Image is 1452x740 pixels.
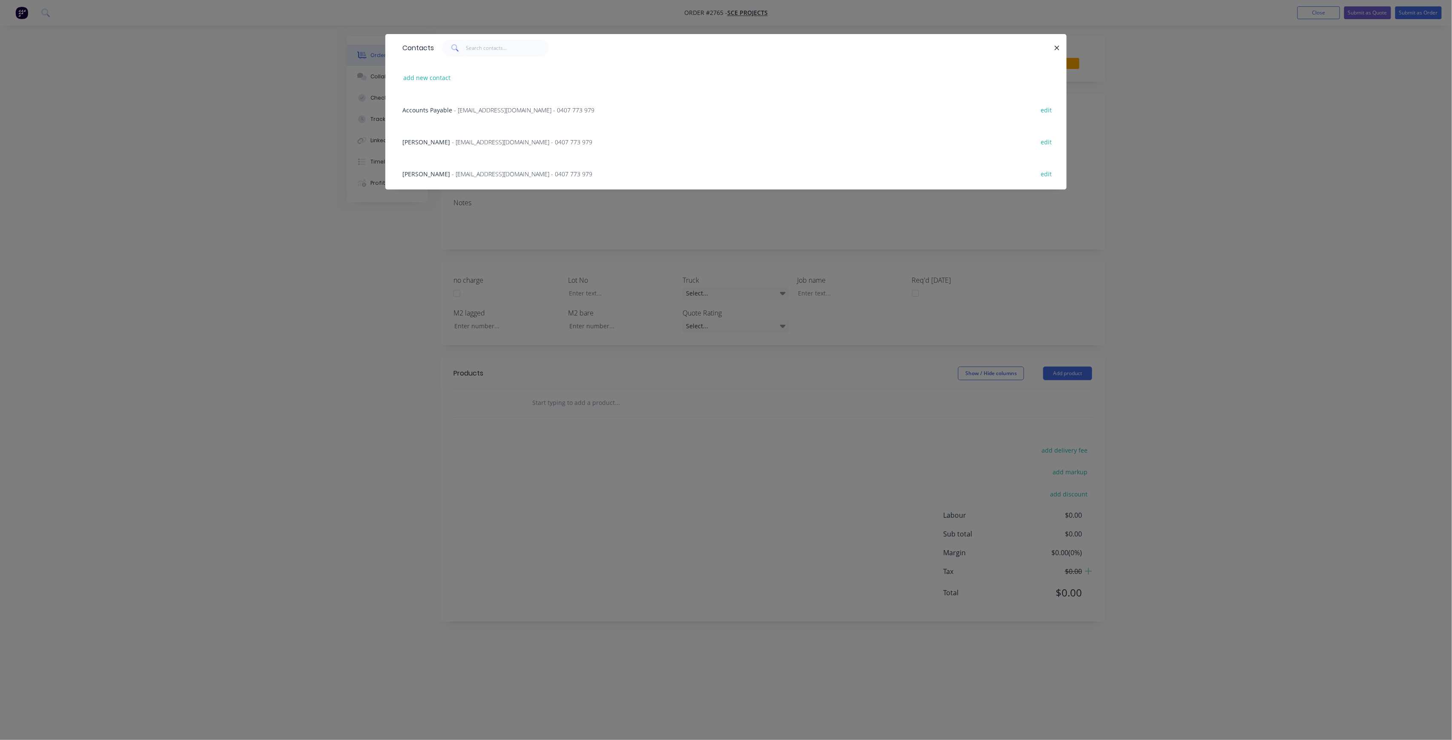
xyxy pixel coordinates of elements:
button: edit [1036,168,1056,179]
button: edit [1036,136,1056,147]
button: add new contact [399,72,455,83]
div: Contacts [398,34,434,62]
button: edit [1036,104,1056,115]
span: - [EMAIL_ADDRESS][DOMAIN_NAME] - 0407 773 979 [452,138,592,146]
span: [PERSON_NAME] [402,138,450,146]
span: - [EMAIL_ADDRESS][DOMAIN_NAME] - 0407 773 979 [452,170,592,178]
span: - [EMAIL_ADDRESS][DOMAIN_NAME] - 0407 773 979 [454,106,594,114]
span: [PERSON_NAME] [402,170,450,178]
input: Search contacts... [466,40,549,57]
span: Accounts Payable [402,106,452,114]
